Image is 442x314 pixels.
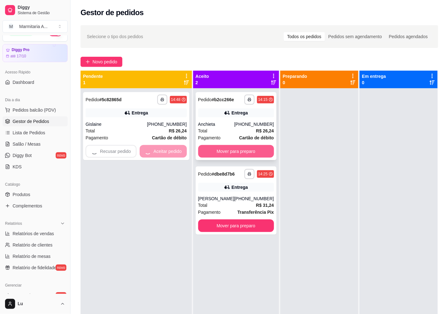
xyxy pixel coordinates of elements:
p: Em entrega [362,73,386,79]
span: Entregadores [13,292,39,299]
span: M [8,23,14,30]
span: Salão / Mesas [13,141,41,147]
strong: Cartão de débito [239,135,274,140]
div: Anchieta [198,121,234,127]
div: [PHONE_NUMBER] [234,121,274,127]
div: Dia a dia [3,95,68,105]
div: 14:25 [258,172,268,177]
p: Aceito [196,73,209,79]
div: [PHONE_NUMBER] [147,121,187,127]
a: Produtos [3,189,68,200]
span: Novo pedido [92,58,117,65]
a: DiggySistema de Gestão [3,3,68,18]
a: Lista de Pedidos [3,128,68,138]
a: Diggy Botnovo [3,150,68,160]
button: Mover para preparo [198,145,274,158]
p: 1 [83,79,103,86]
div: [PERSON_NAME] [198,195,234,202]
a: Entregadoresnovo [3,290,68,300]
span: Lista de Pedidos [13,130,45,136]
div: Pedidos sem agendamento [325,32,385,41]
article: Diggy Pro [12,48,30,52]
a: Diggy Proaté 17/10 [3,44,68,62]
div: Entrega [232,184,248,190]
p: Pendente [83,73,103,79]
a: Complementos [3,201,68,211]
a: KDS [3,162,68,172]
span: Pedido [198,172,212,177]
a: Dashboard [3,77,68,87]
span: Pagamento [86,134,108,141]
p: 0 [362,79,386,86]
p: 2 [196,79,209,86]
span: Relatório de fidelidade [13,265,56,271]
span: plus [86,60,90,64]
button: Lu [3,296,68,311]
div: 14:15 [258,97,268,102]
span: Lu [18,301,58,307]
span: Pedido [198,97,212,102]
a: Salão / Mesas [3,139,68,149]
div: Marmitaria A ... [19,23,48,30]
span: Pagamento [198,134,221,141]
span: Selecione o tipo dos pedidos [87,33,143,40]
span: Pedido [86,97,99,102]
strong: R$ 31,24 [256,203,274,208]
div: Pedidos agendados [385,32,431,41]
span: Dashboard [13,79,34,85]
a: Relatório de clientes [3,240,68,250]
span: Produtos [13,191,30,198]
div: 14:48 [171,97,181,102]
button: Novo pedido [81,57,122,67]
span: KDS [13,164,22,170]
span: Complementos [13,203,42,209]
strong: Cartão de débito [152,135,187,140]
span: Sistema de Gestão [18,10,65,15]
div: [PHONE_NUMBER] [234,195,274,202]
span: Relatório de clientes [13,242,53,248]
a: Relatório de mesas [3,251,68,261]
span: Diggy [18,5,65,10]
strong: # dbe8d7b6 [212,172,235,177]
a: Relatório de fidelidadenovo [3,263,68,273]
button: Mover para preparo [198,219,274,232]
div: Entrega [232,110,248,116]
button: Select a team [3,20,68,33]
article: até 17/10 [10,54,26,59]
div: Gislaine [86,121,147,127]
span: Total [198,202,208,209]
div: Catálogo [3,179,68,189]
strong: # 5c82865d [99,97,122,102]
strong: Transferência Pix [238,210,274,215]
h2: Gestor de pedidos [81,8,144,18]
span: Total [198,127,208,134]
span: Relatório de mesas [13,253,51,259]
strong: R$ 26,24 [256,128,274,133]
div: Gerenciar [3,280,68,290]
span: Pagamento [198,209,221,216]
span: Diggy Bot [13,152,32,159]
span: Relatórios [5,221,22,226]
button: Pedidos balcão (PDV) [3,105,68,115]
div: Entrega [132,110,148,116]
span: Pedidos balcão (PDV) [13,107,56,113]
div: Acesso Rápido [3,67,68,77]
p: Preparando [283,73,307,79]
span: Total [86,127,95,134]
span: Gestor de Pedidos [13,118,49,125]
a: Relatórios de vendas [3,229,68,239]
span: Relatórios de vendas [13,230,54,237]
strong: R$ 26,24 [169,128,187,133]
p: 0 [283,79,307,86]
div: Todos os pedidos [284,32,325,41]
strong: # b2cc266e [212,97,234,102]
a: Gestor de Pedidos [3,116,68,126]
